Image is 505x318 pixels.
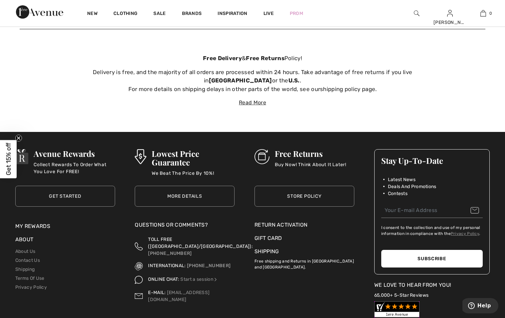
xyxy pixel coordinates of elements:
h3: Avenue Rewards [34,149,115,158]
div: About [15,236,115,247]
a: Contact Us [15,258,40,263]
a: Clothing [113,11,137,18]
span: 0 [489,10,492,16]
span: E-MAIL: [148,290,166,295]
a: Privacy Policy [451,231,479,236]
span: Contests [388,190,408,197]
a: [EMAIL_ADDRESS][DOMAIN_NAME] [148,290,210,302]
span: Deals And Promotions [388,183,436,190]
img: Free Returns [254,149,269,164]
span: ONLINE CHAT: [148,276,179,282]
div: [PERSON_NAME] [433,19,466,26]
a: Terms Of Use [15,275,45,281]
span: Latest News [388,176,416,183]
a: New [87,11,97,18]
h3: Lowest Price Guarantee [152,149,235,166]
a: Get Started [15,186,115,207]
a: My Rewards [15,223,50,229]
p: We Beat The Price By 10%! [152,170,235,183]
img: search the website [414,9,420,17]
input: Your E-mail Address [381,203,483,218]
button: Close teaser [15,135,22,141]
a: Start a session [180,276,218,282]
a: [PHONE_NUMBER] [148,251,192,256]
strong: Free Returns [246,55,284,61]
span: TOLL FREE ([GEOGRAPHIC_DATA]/[GEOGRAPHIC_DATA]): [148,237,252,249]
img: Online Chat [135,276,143,284]
img: International [135,262,143,270]
strong: U.S. [288,77,300,84]
a: Shipping [254,248,279,255]
img: 1ère Avenue [16,5,63,19]
a: More Details [135,186,235,207]
img: Customer Reviews [374,301,420,317]
img: My Bag [480,9,486,17]
span: INTERNATIONAL: [148,263,186,268]
p: Collect Rewards To Order What You Love For FREE! [34,161,115,174]
a: 0 [467,9,499,17]
a: shipping policy page [320,86,375,92]
a: Sale [153,11,166,18]
div: We Love To Hear From You! [374,281,490,289]
a: Shipping [15,266,35,272]
img: My Info [447,9,453,17]
div: Read More [20,99,485,107]
h3: Stay Up-To-Date [381,156,483,165]
h3: Free Returns [275,149,346,158]
div: Questions or Comments? [135,221,235,232]
p: Buy Now! Think About It Later! [275,161,346,174]
label: I consent to the collection and use of my personal information in compliance with the . [381,225,483,237]
a: Gift Card [254,234,354,242]
button: Subscribe [381,250,483,267]
a: Sign In [447,10,453,16]
p: & Policy! [82,54,423,63]
strong: [GEOGRAPHIC_DATA] [209,77,272,84]
a: About Us [15,249,35,254]
a: Brands [182,11,202,18]
a: Prom [290,10,303,17]
img: Toll Free (Canada/US) [135,236,143,257]
span: Get 15% off [5,143,12,175]
p: Delivery is free, and the majority of all orders are processed within 24 hours. Take advantage of... [82,68,423,94]
a: Return Activation [254,221,354,229]
a: [PHONE_NUMBER] [187,263,231,268]
span: Inspiration [218,11,247,18]
a: 65,000+ 5-Star Reviews [374,292,429,298]
iframe: Opens a widget where you can find more information [462,298,498,315]
a: Store Policy [254,186,354,207]
img: Avenue Rewards [15,149,29,164]
img: Online Chat [213,277,218,282]
a: Live [263,10,274,17]
img: Lowest Price Guarantee [135,149,146,164]
p: Free shipping and Returns in [GEOGRAPHIC_DATA] and [GEOGRAPHIC_DATA]. [254,256,354,270]
a: Privacy Policy [15,284,47,290]
strong: Free Delivery [203,55,242,61]
img: Contact us [135,289,143,303]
